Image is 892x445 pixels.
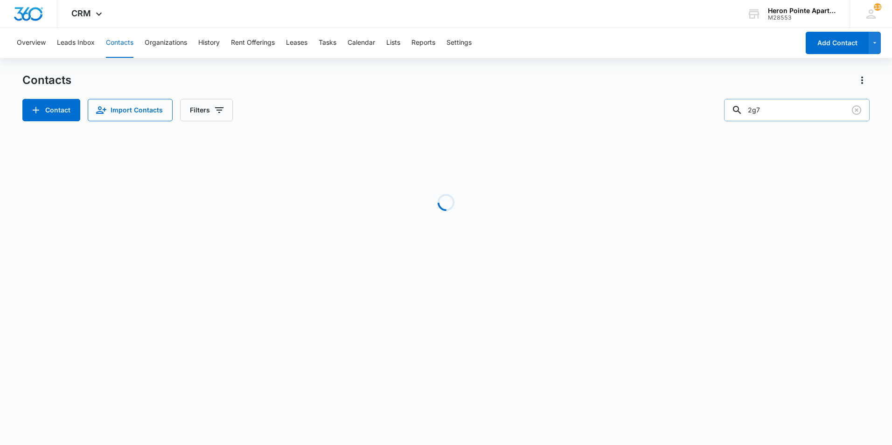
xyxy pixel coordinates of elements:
[17,28,46,58] button: Overview
[180,99,233,121] button: Filters
[874,3,881,11] span: 13
[22,73,71,87] h1: Contacts
[874,3,881,11] div: notifications count
[768,7,836,14] div: account name
[411,28,435,58] button: Reports
[806,32,869,54] button: Add Contact
[319,28,336,58] button: Tasks
[145,28,187,58] button: Organizations
[855,73,870,88] button: Actions
[106,28,133,58] button: Contacts
[446,28,472,58] button: Settings
[768,14,836,21] div: account id
[22,99,80,121] button: Add Contact
[71,8,91,18] span: CRM
[849,103,864,118] button: Clear
[231,28,275,58] button: Rent Offerings
[386,28,400,58] button: Lists
[88,99,173,121] button: Import Contacts
[57,28,95,58] button: Leads Inbox
[198,28,220,58] button: History
[724,99,870,121] input: Search Contacts
[286,28,307,58] button: Leases
[348,28,375,58] button: Calendar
